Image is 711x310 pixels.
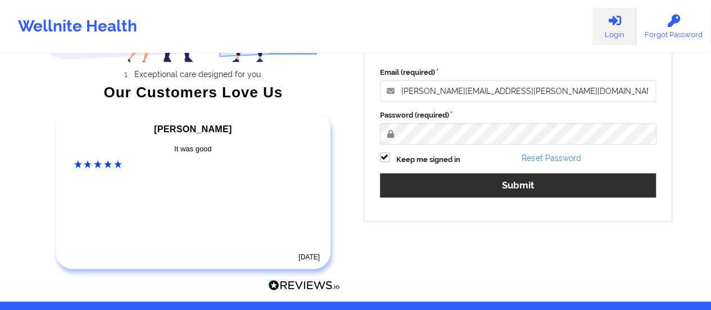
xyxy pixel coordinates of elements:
[380,67,656,78] label: Email (required)
[380,110,656,121] label: Password (required)
[592,8,636,45] a: Login
[380,173,656,197] button: Submit
[522,154,581,163] a: Reset Password
[298,253,320,261] time: [DATE]
[47,87,340,98] div: Our Customers Love Us
[268,280,340,294] a: Reviews.io Logo
[380,80,656,102] input: Email address
[396,154,460,165] label: Keep me signed in
[636,8,711,45] a: Forgot Password
[74,143,313,155] div: It was good
[268,280,340,291] img: Reviews.io Logo
[154,124,232,134] span: [PERSON_NAME]
[57,70,340,79] li: Exceptional care designed for you.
